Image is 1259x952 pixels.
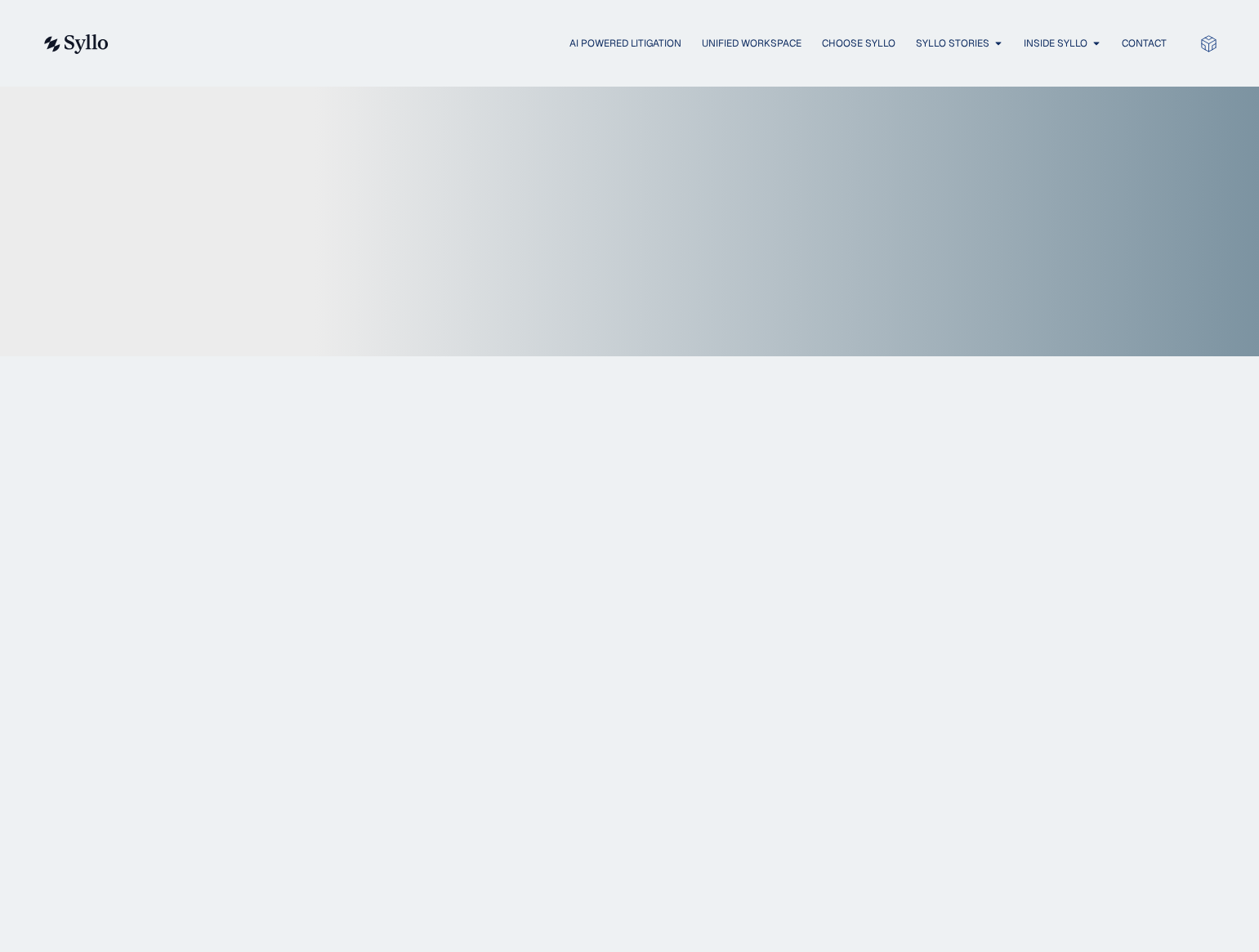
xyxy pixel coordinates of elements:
a: AI Powered Litigation [569,36,681,51]
a: Contact [1122,36,1167,51]
a: Inside Syllo [1024,36,1087,51]
a: Unified Workspace [702,36,801,51]
a: Choose Syllo [822,36,895,51]
img: syllo [42,34,109,54]
div: Menu Toggle [141,36,1167,51]
a: Syllo Stories [916,36,989,51]
nav: Menu [141,36,1167,51]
